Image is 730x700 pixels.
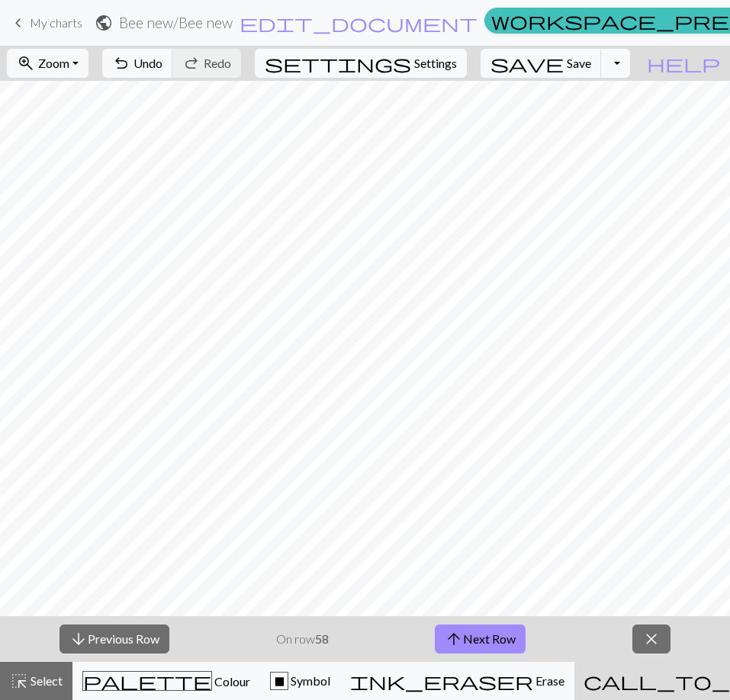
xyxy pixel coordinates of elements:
span: arrow_downward [69,628,88,650]
button: Previous Row [59,625,169,653]
span: palette [83,670,211,692]
span: Colour [212,674,250,689]
button: Next Row [435,625,526,653]
span: Select [28,673,63,688]
div: X [271,673,288,691]
span: Symbol [288,673,330,688]
span: keyboard_arrow_left [9,12,27,34]
span: ink_eraser [350,670,533,692]
span: save [490,53,564,74]
a: My charts [9,10,82,36]
span: undo [112,53,130,74]
span: help [647,53,720,74]
span: Undo [133,56,162,70]
span: Save [567,56,591,70]
span: My charts [30,15,82,30]
button: SettingsSettings [255,49,467,78]
button: Undo [102,49,173,78]
i: Settings [265,54,411,72]
span: public [95,12,113,34]
span: close [642,628,661,650]
button: Erase [340,662,574,700]
button: X Symbol [260,662,340,700]
strong: 58 [315,631,329,646]
button: Zoom [7,49,88,78]
span: Erase [533,673,564,688]
button: Save [481,49,602,78]
span: highlight_alt [10,670,28,692]
span: settings [265,53,411,74]
span: arrow_upward [445,628,463,650]
span: zoom_in [17,53,35,74]
span: Settings [414,54,457,72]
span: Zoom [38,56,69,70]
button: Colour [72,662,260,700]
p: On row [276,630,329,648]
span: edit_document [240,12,478,34]
h2: Bee new / Bee new [119,14,233,31]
